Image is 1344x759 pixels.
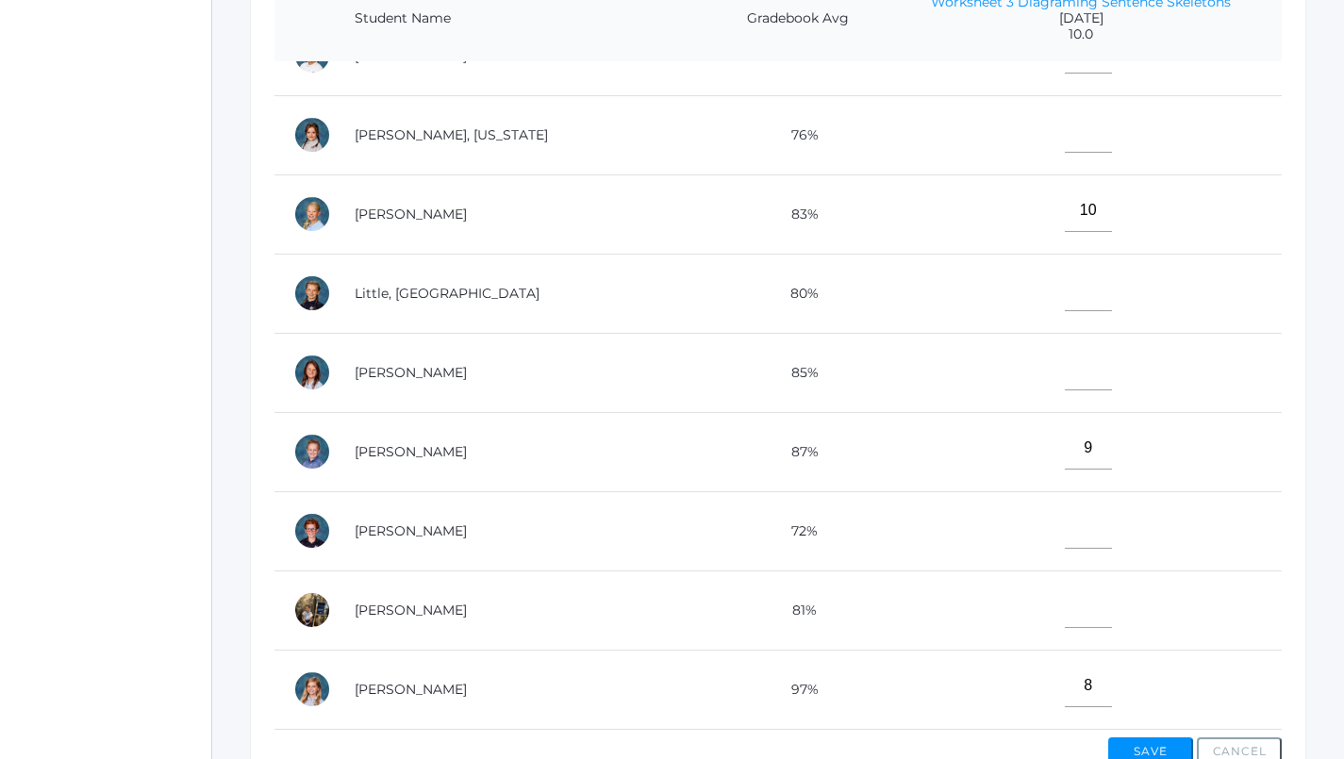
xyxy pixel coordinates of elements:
[293,512,331,550] div: Theodore Trumpower
[715,95,881,174] td: 76%
[293,274,331,312] div: Savannah Little
[293,591,331,629] div: Eleanor Velasquez
[355,285,539,302] a: Little, [GEOGRAPHIC_DATA]
[715,333,881,412] td: 85%
[355,602,467,619] a: [PERSON_NAME]
[293,195,331,233] div: Chloe Lewis
[293,354,331,391] div: Maggie Oram
[355,126,548,143] a: [PERSON_NAME], [US_STATE]
[355,364,467,381] a: [PERSON_NAME]
[715,254,881,333] td: 80%
[715,174,881,254] td: 83%
[355,206,467,223] a: [PERSON_NAME]
[355,522,467,539] a: [PERSON_NAME]
[900,10,1263,26] span: [DATE]
[355,681,467,698] a: [PERSON_NAME]
[355,443,467,460] a: [PERSON_NAME]
[715,570,881,650] td: 81%
[293,433,331,470] div: Dylan Sandeman
[293,116,331,154] div: Georgia Lee
[715,650,881,729] td: 97%
[715,491,881,570] td: 72%
[715,412,881,491] td: 87%
[293,670,331,708] div: Bailey Zacharia
[900,26,1263,42] span: 10.0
